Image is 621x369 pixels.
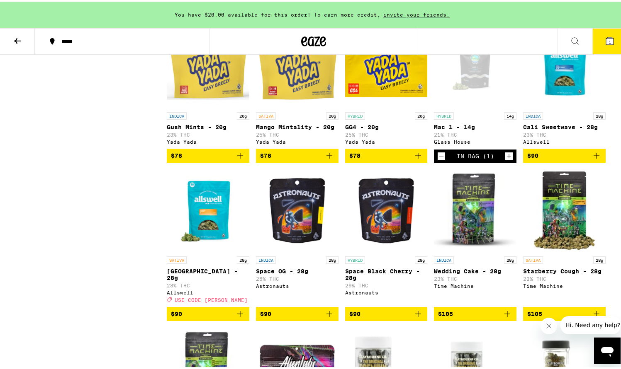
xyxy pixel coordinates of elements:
[345,305,428,319] button: Add to bag
[171,151,182,157] span: $78
[523,111,543,118] p: INDICA
[523,275,606,280] p: 22% THC
[167,147,249,161] button: Add to bag
[256,266,339,273] p: Space OG - 28g
[256,111,276,118] p: SATIVA
[527,309,542,316] span: $105
[434,137,516,143] div: Glass House
[345,266,428,280] p: Space Black Cherry - 28g
[167,281,249,287] p: 23% THC
[175,296,248,301] span: USE CODE [PERSON_NAME]
[237,111,249,118] p: 20g
[167,255,187,262] p: SATIVA
[437,150,446,159] button: Decrement
[260,309,271,316] span: $90
[523,255,543,262] p: SATIVA
[167,168,249,305] a: Open page for Garden Grove - 28g from Allswell
[434,282,516,287] div: Time Machine
[167,288,249,294] div: Allswell
[256,168,339,251] img: Astronauts - Space OG - 28g
[256,275,339,280] p: 26% THC
[527,151,538,157] span: $90
[345,24,428,147] a: Open page for GG4 - 20g from Yada Yada
[237,255,249,262] p: 28g
[167,111,187,118] p: INDICA
[523,122,606,129] p: Cali Sweetwave - 28g
[256,168,339,305] a: Open page for Space OG - 28g from Astronauts
[256,24,339,147] a: Open page for Mango Mintality - 20g from Yada Yada
[345,255,365,262] p: HYBRID
[345,168,428,251] img: Astronauts - Space Black Cherry - 28g
[434,24,516,148] a: Open page for Mac 1 - 14g from Glass House
[523,24,606,147] a: Open page for Cali Sweetwave - 28g from Allswell
[256,24,339,106] img: Yada Yada - Mango Mintality - 20g
[345,288,428,294] div: Astronauts
[326,111,339,118] p: 20g
[380,10,453,16] span: invite your friends.
[349,151,360,157] span: $78
[345,24,428,106] img: Yada Yada - GG4 - 20g
[260,151,271,157] span: $78
[523,282,606,287] div: Time Machine
[434,255,454,262] p: INDICA
[256,255,276,262] p: INDICA
[167,305,249,319] button: Add to bag
[523,24,606,106] img: Allswell - Cali Sweetwave - 28g
[434,111,454,118] p: HYBRID
[457,151,494,158] div: In Bag (1)
[345,111,365,118] p: HYBRID
[523,137,606,143] div: Allswell
[345,130,428,136] p: 25% THC
[345,281,428,287] p: 29% THC
[175,10,380,16] span: You have $20.00 available for this order! To earn more credit,
[594,336,621,362] iframe: Button to launch messaging window
[171,309,182,316] span: $90
[256,122,339,129] p: Mango Mintality - 20g
[345,168,428,305] a: Open page for Space Black Cherry - 28g from Astronauts
[593,111,606,118] p: 28g
[438,309,453,316] span: $105
[167,24,249,147] a: Open page for Gush Mints - 20g from Yada Yada
[504,111,516,118] p: 14g
[523,168,606,251] img: Time Machine - Starberry Cough - 28g
[523,130,606,136] p: 23% THC
[345,122,428,129] p: GG4 - 20g
[256,147,339,161] button: Add to bag
[523,305,606,319] button: Add to bag
[434,305,516,319] button: Add to bag
[349,309,360,316] span: $90
[523,147,606,161] button: Add to bag
[345,147,428,161] button: Add to bag
[434,168,516,305] a: Open page for Wedding Cake - 28g from Time Machine
[167,24,249,106] img: Yada Yada - Gush Mints - 20g
[345,137,428,143] div: Yada Yada
[256,282,339,287] div: Astronauts
[167,122,249,129] p: Gush Mints - 20g
[434,130,516,136] p: 21% THC
[593,255,606,262] p: 28g
[504,255,516,262] p: 28g
[415,111,427,118] p: 20g
[256,137,339,143] div: Yada Yada
[167,168,249,251] img: Allswell - Garden Grove - 28g
[523,168,606,305] a: Open page for Starberry Cough - 28g from Time Machine
[609,38,611,43] span: 1
[434,275,516,280] p: 23% THC
[256,305,339,319] button: Add to bag
[541,316,557,333] iframe: Close message
[326,255,339,262] p: 28g
[415,255,427,262] p: 28g
[560,314,621,333] iframe: Message from company
[523,266,606,273] p: Starberry Cough - 28g
[434,266,516,273] p: Wedding Cake - 28g
[505,150,513,159] button: Increment
[434,122,516,129] p: Mac 1 - 14g
[167,137,249,143] div: Yada Yada
[256,130,339,136] p: 25% THC
[167,266,249,280] p: [GEOGRAPHIC_DATA] - 28g
[434,168,516,251] img: Time Machine - Wedding Cake - 28g
[167,130,249,136] p: 23% THC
